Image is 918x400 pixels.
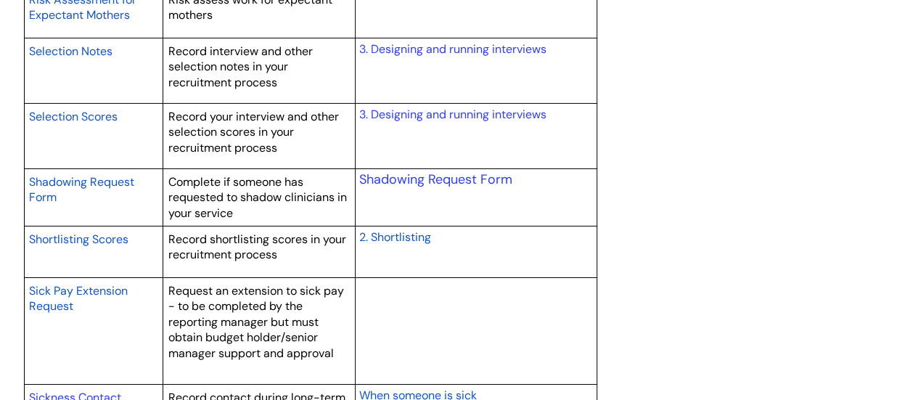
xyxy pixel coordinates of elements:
a: Shortlisting Scores [29,230,128,248]
span: Sick Pay Extension Request [29,283,128,314]
a: 3. Designing and running interviews [358,107,546,122]
a: Shadowing Request Form [29,173,134,206]
span: Record your interview and other selection scores in your recruitment process [168,109,339,155]
span: Record interview and other selection notes in your recruitment process [168,44,313,90]
a: Selection Notes [29,42,112,60]
a: Selection Scores [29,107,118,125]
span: Request an extension to sick pay - to be completed by the reporting manager but must obtain budge... [168,283,344,361]
span: Selection Notes [29,44,112,59]
span: Shortlisting Scores [29,232,128,247]
span: Complete if someone has requested to shadow clinicians in your service [168,174,347,221]
a: 2. Shortlisting [358,228,430,245]
span: Selection Scores [29,109,118,124]
a: Shadowing Request Form [358,171,512,188]
a: Sick Pay Extension Request [29,282,128,315]
span: Record shortlisting scores in your recruitment process [168,232,346,263]
span: Shadowing Request Form [29,174,134,205]
span: 2. Shortlisting [358,229,430,245]
a: 3. Designing and running interviews [358,41,546,57]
